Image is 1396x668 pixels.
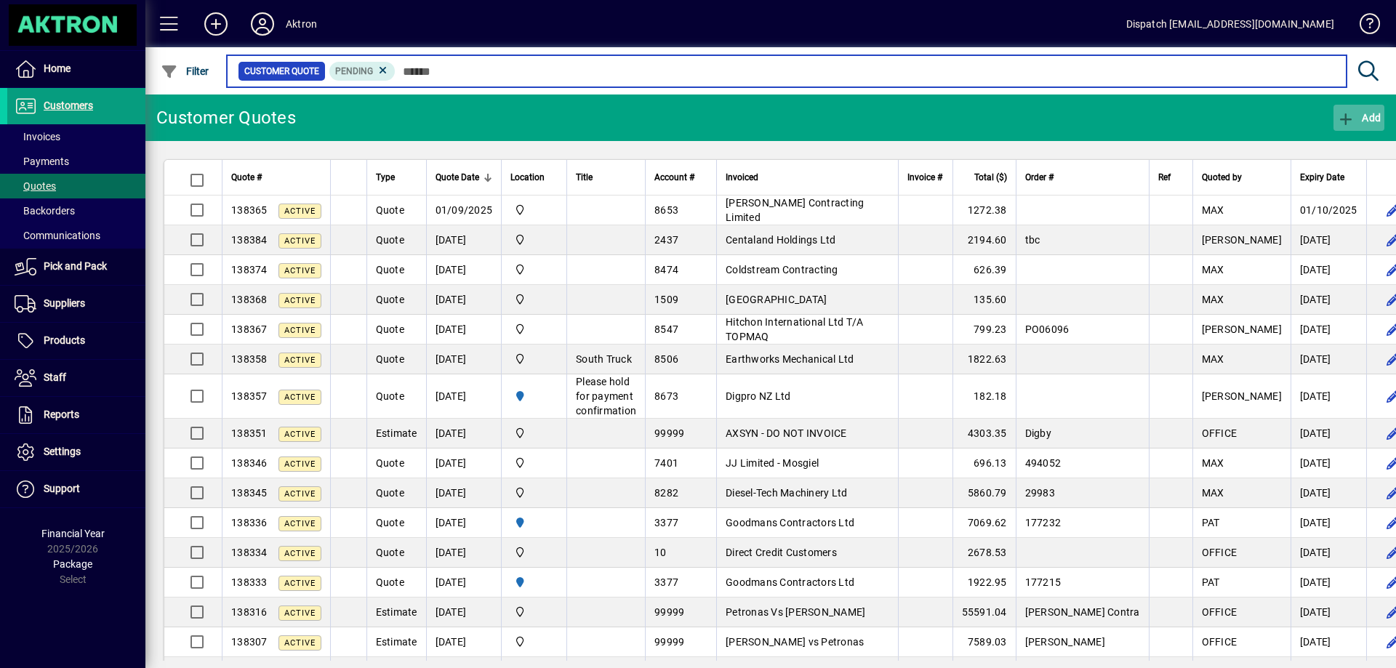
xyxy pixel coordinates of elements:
[510,291,558,307] span: Central
[1202,457,1224,469] span: MAX
[1291,568,1366,597] td: [DATE]
[726,234,836,246] span: Centaland Holdings Ltd
[1291,374,1366,419] td: [DATE]
[726,294,827,305] span: [GEOGRAPHIC_DATA]
[654,427,684,439] span: 99999
[376,264,404,275] span: Quote
[1291,419,1366,448] td: [DATE]
[726,316,863,342] span: Hitchon International Ltd T/A TOPMAQ
[376,576,404,588] span: Quote
[15,205,75,217] span: Backorders
[1291,315,1366,345] td: [DATE]
[1025,457,1062,469] span: 494052
[1025,487,1055,499] span: 29983
[576,376,636,417] span: Please hold for payment confirmation
[426,374,502,419] td: [DATE]
[284,549,316,558] span: Active
[726,197,864,223] span: [PERSON_NAME] Contracting Limited
[952,508,1016,538] td: 7069.62
[726,606,865,618] span: Petronas Vs [PERSON_NAME]
[7,51,145,87] a: Home
[376,169,395,185] span: Type
[426,627,502,657] td: [DATE]
[15,230,100,241] span: Communications
[654,353,678,365] span: 8506
[44,63,71,74] span: Home
[426,255,502,285] td: [DATE]
[436,169,493,185] div: Quote Date
[1025,576,1062,588] span: 177215
[1291,225,1366,255] td: [DATE]
[654,517,678,528] span: 3377
[1025,323,1070,335] span: PO06096
[376,636,417,648] span: Estimate
[510,232,558,248] span: Central
[426,508,502,538] td: [DATE]
[726,427,847,439] span: AXSYN - DO NOT INVOICE
[1291,285,1366,315] td: [DATE]
[1202,390,1282,402] span: [PERSON_NAME]
[376,353,404,365] span: Quote
[426,315,502,345] td: [DATE]
[726,636,864,648] span: [PERSON_NAME] vs Petronas
[284,206,316,216] span: Active
[952,478,1016,508] td: 5860.79
[1291,597,1366,627] td: [DATE]
[1291,345,1366,374] td: [DATE]
[7,149,145,174] a: Payments
[1202,547,1237,558] span: OFFICE
[426,568,502,597] td: [DATE]
[576,169,593,185] span: Title
[231,390,268,402] span: 138357
[231,576,268,588] span: 138333
[510,425,558,441] span: Central
[284,638,316,648] span: Active
[576,169,636,185] div: Title
[654,487,678,499] span: 8282
[654,606,684,618] span: 99999
[426,225,502,255] td: [DATE]
[654,264,678,275] span: 8474
[952,419,1016,448] td: 4303.35
[376,606,417,618] span: Estimate
[7,323,145,359] a: Products
[952,345,1016,374] td: 1822.63
[726,517,854,528] span: Goodmans Contractors Ltd
[239,11,286,37] button: Profile
[426,285,502,315] td: [DATE]
[1025,427,1051,439] span: Digby
[15,131,60,142] span: Invoices
[193,11,239,37] button: Add
[510,604,558,620] span: Central
[44,297,85,309] span: Suppliers
[1025,636,1105,648] span: [PERSON_NAME]
[15,156,69,167] span: Payments
[15,180,56,192] span: Quotes
[231,547,268,558] span: 138334
[161,65,209,77] span: Filter
[244,64,319,79] span: Customer Quote
[510,455,558,471] span: Central
[284,296,316,305] span: Active
[53,558,92,570] span: Package
[974,169,1007,185] span: Total ($)
[231,204,268,216] span: 138365
[44,409,79,420] span: Reports
[654,294,678,305] span: 1509
[654,234,678,246] span: 2437
[726,547,837,558] span: Direct Credit Customers
[654,204,678,216] span: 8653
[284,579,316,588] span: Active
[376,517,404,528] span: Quote
[510,169,545,185] span: Location
[510,544,558,560] span: Central
[952,374,1016,419] td: 182.18
[1291,196,1366,225] td: 01/10/2025
[426,538,502,568] td: [DATE]
[284,236,316,246] span: Active
[7,174,145,198] a: Quotes
[952,448,1016,478] td: 696.13
[726,457,819,469] span: JJ Limited - Mosgiel
[7,223,145,248] a: Communications
[1291,255,1366,285] td: [DATE]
